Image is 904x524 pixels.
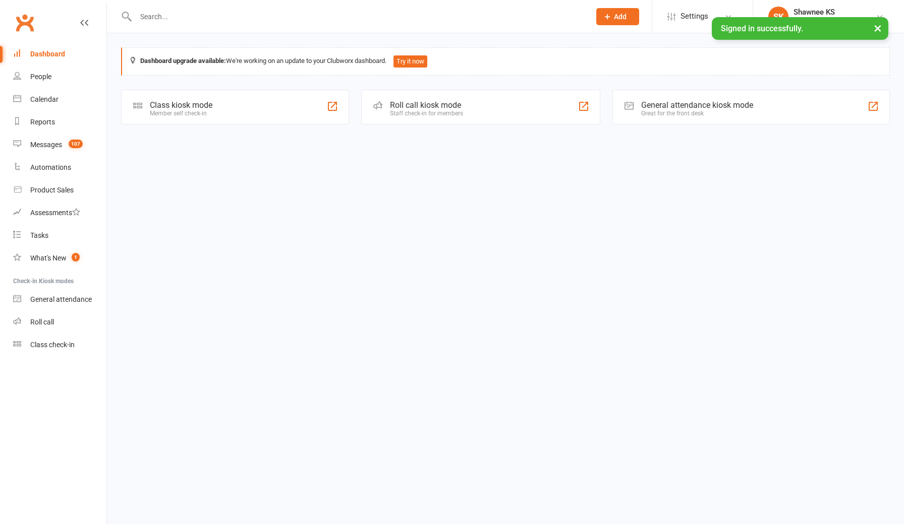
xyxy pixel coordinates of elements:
div: Dashboard [30,50,65,58]
div: Tasks [30,231,48,239]
div: Class check-in [30,341,75,349]
div: What's New [30,254,67,262]
div: Member self check-in [150,110,212,117]
a: Tasks [13,224,106,247]
div: Assessments [30,209,80,217]
div: Messages [30,141,62,149]
a: What's New1 [13,247,106,270]
div: Class kiosk mode [150,100,212,110]
div: Reports [30,118,55,126]
div: Automations [30,163,71,171]
span: 1 [72,253,80,261]
a: Reports [13,111,106,134]
span: Signed in successfully. [721,24,803,33]
button: Try it now [393,55,427,68]
div: SK [768,7,788,27]
a: Clubworx [12,10,37,35]
div: Staff check-in for members [390,110,463,117]
span: Settings [681,5,708,28]
div: Product Sales [30,186,74,194]
a: Roll call [13,311,106,334]
div: Roll call kiosk mode [390,100,463,110]
strong: Dashboard upgrade available: [140,57,226,64]
div: General attendance [30,295,92,303]
a: Messages 107 [13,134,106,156]
button: Add [596,8,639,25]
div: People [30,73,51,81]
div: Shawnee KS [794,8,835,17]
button: × [869,17,887,39]
span: Add [614,13,627,21]
a: Automations [13,156,106,179]
a: Assessments [13,202,106,224]
a: Class kiosk mode [13,334,106,356]
div: ACA Network [794,17,835,26]
a: People [13,65,106,88]
a: Dashboard [13,43,106,65]
a: General attendance kiosk mode [13,288,106,311]
div: General attendance kiosk mode [641,100,753,110]
div: Calendar [30,95,59,103]
div: We're working on an update to your Clubworx dashboard. [121,47,890,76]
a: Calendar [13,88,106,111]
a: Product Sales [13,179,106,202]
div: Roll call [30,318,54,326]
input: Search... [133,10,583,24]
div: Great for the front desk [641,110,753,117]
span: 107 [69,140,83,148]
